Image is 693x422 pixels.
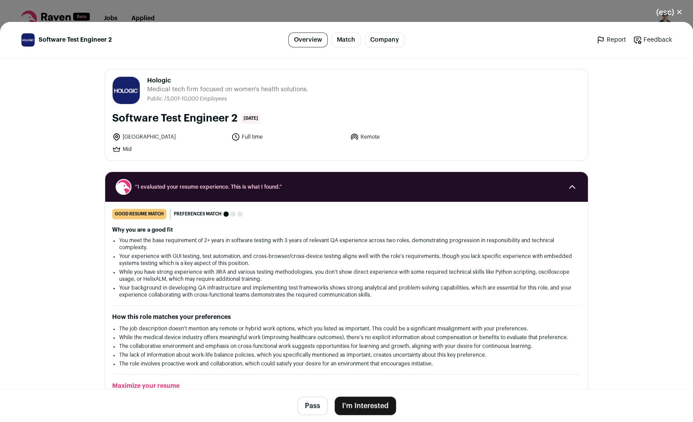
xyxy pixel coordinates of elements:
li: The collaborative environment and emphasis on cross-functional work suggests opportunities for le... [119,343,574,350]
a: Report [596,36,626,44]
span: Software Test Engineer 2 [39,36,112,44]
h2: How this role matches your preferences [112,313,581,322]
button: I'm Interested [335,397,396,415]
li: The job description doesn't mention any remote or hybrid work options, which you listed as import... [119,325,574,332]
li: While you have strong experience with JIRA and various testing methodologies, you don't show dire... [119,268,574,283]
li: You meet the base requirement of 2+ years in software testing with 3 years of relevant QA experie... [119,237,574,251]
a: Company [364,32,405,47]
span: Preferences match [174,210,222,218]
button: Pass [297,397,328,415]
li: Public [147,96,164,102]
li: While the medical device industry offers meaningful work (improving healthcare outcomes), there's... [119,334,574,341]
img: 3bca68d096ba8246e60ab5ded99dc3124fd8fd87f257384d203508c8b13d7e85.jpg [113,77,140,104]
li: Mid [112,145,226,154]
span: [DATE] [241,113,261,124]
span: Medical tech firm focused on women's health solutions. [147,85,308,94]
span: 5,001-10,000 Employees [166,96,227,101]
span: Hologic [147,76,308,85]
a: Feedback [633,36,672,44]
li: The role involves proactive work and collaboration, which could satisfy your desire for an enviro... [119,360,574,367]
div: good resume match [112,209,166,219]
li: Full time [231,132,345,141]
li: Your background in developing QA infrastructure and implementing test frameworks shows strong ana... [119,284,574,298]
h1: Software Test Engineer 2 [112,111,237,125]
li: The lack of information about work-life balance policies, which you specifically mentioned as imp... [119,351,574,358]
li: Remote [350,132,464,141]
li: [GEOGRAPHIC_DATA] [112,132,226,141]
h2: Maximize your resume [112,382,581,390]
li: Your experience with GUI testing, test automation, and cross-browser/cross-device testing aligns ... [119,253,574,267]
h2: Why you are a good fit [112,226,581,233]
button: Close modal [646,3,693,22]
img: 3bca68d096ba8246e60ab5ded99dc3124fd8fd87f257384d203508c8b13d7e85.jpg [21,33,35,46]
span: “I evaluated your resume experience. This is what I found.” [135,183,558,190]
li: / [164,96,227,102]
a: Overview [288,32,328,47]
a: Match [331,32,361,47]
